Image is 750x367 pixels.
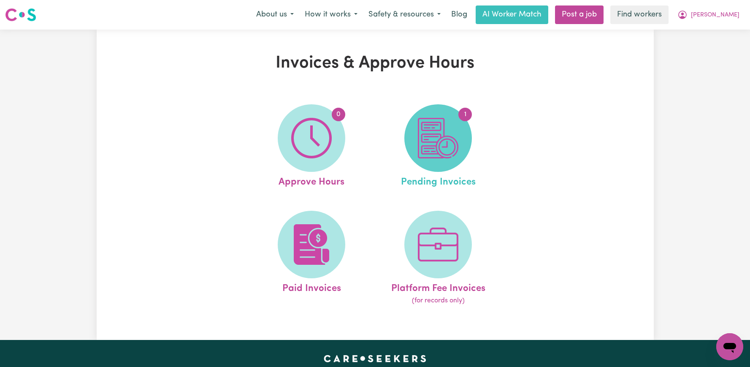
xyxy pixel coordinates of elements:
span: Paid Invoices [282,278,341,296]
span: 1 [458,108,472,121]
span: 0 [332,108,345,121]
a: Careseekers logo [5,5,36,24]
button: About us [251,6,299,24]
button: My Account [672,6,745,24]
span: Approve Hours [279,172,344,190]
a: Platform Fee Invoices(for records only) [377,211,499,306]
h1: Invoices & Approve Hours [195,53,556,73]
button: Safety & resources [363,6,446,24]
a: Blog [446,5,472,24]
img: Careseekers logo [5,7,36,22]
span: (for records only) [412,296,465,306]
span: [PERSON_NAME] [691,11,739,20]
a: Paid Invoices [251,211,372,306]
a: Find workers [610,5,669,24]
a: Pending Invoices [377,104,499,190]
a: Approve Hours [251,104,372,190]
span: Pending Invoices [401,172,476,190]
a: Post a job [555,5,604,24]
span: Platform Fee Invoices [391,278,485,296]
a: AI Worker Match [476,5,548,24]
button: How it works [299,6,363,24]
a: Careseekers home page [324,355,426,362]
iframe: Button to launch messaging window [716,333,743,360]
